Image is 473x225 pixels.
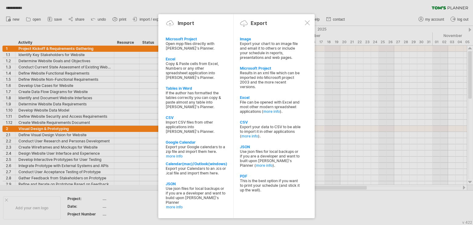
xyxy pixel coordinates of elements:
div: Export your chart to an image file and email it to others or include your schedule in reports, pr... [240,41,301,60]
div: Use json files for local backups or if you are a developer and want to built upon [PERSON_NAME]'s... [240,149,301,168]
div: Microsoft Project [240,66,301,71]
div: Copy & Paste cells from Excel, Numbers or any other spreadsheet application into [PERSON_NAME]'s ... [166,61,227,80]
div: JSON [240,145,301,149]
div: PDF [240,174,301,178]
div: This is the best option if you want to print your schedule (and stick it up the wall). [240,178,301,192]
a: more info [166,205,227,209]
a: more info [241,134,258,138]
div: Export your data to CSV to be able to import it in other applications ( ). [240,125,301,138]
div: File can be opened with Excel and most other modern spreadsheet applications ( ). [240,100,301,114]
div: Results in an xml file which can be imported into Microsoft project 2003 and the more recent vers... [240,71,301,89]
div: Tables in Word [166,86,227,91]
a: more info [166,154,227,158]
div: CSV [240,120,301,125]
a: more info [263,109,280,114]
div: Image [240,37,301,41]
div: Excel [240,95,301,100]
div: If the author has formatted the tables correctly you can copy & paste almost any table into [PERS... [166,91,227,109]
div: Excel [166,57,227,61]
div: Import [178,20,194,26]
a: more info [256,163,273,168]
div: Export [251,20,267,26]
